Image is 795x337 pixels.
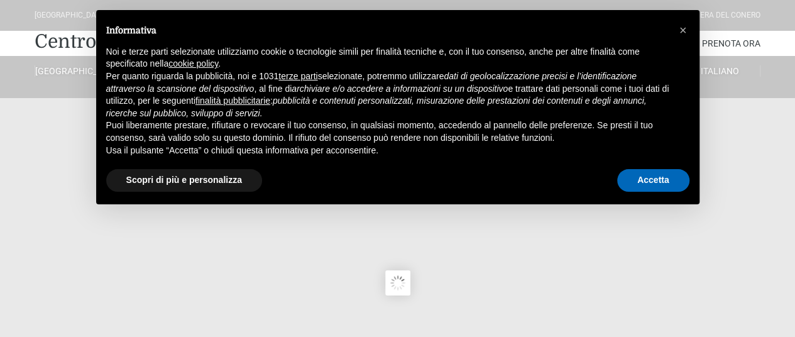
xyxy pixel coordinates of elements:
em: archiviare e/o accedere a informazioni su un dispositivo [292,84,508,94]
a: [GEOGRAPHIC_DATA] [35,65,115,77]
p: Noi e terze parti selezionate utilizziamo cookie o tecnologie simili per finalità tecniche e, con... [106,46,669,70]
div: [GEOGRAPHIC_DATA] [35,9,107,21]
button: finalità pubblicitarie [195,95,270,108]
a: Prenota Ora [702,31,760,56]
button: Scopri di più e personalizza [106,169,262,192]
a: Centro Vacanze De Angelis [35,29,277,54]
div: Riviera Del Conero [687,9,760,21]
em: pubblicità e contenuti personalizzati, misurazione delle prestazioni dei contenuti e degli annunc... [106,96,647,118]
span: Italiano [701,66,739,76]
button: Chiudi questa informativa [673,20,693,40]
p: Puoi liberamente prestare, rifiutare o revocare il tuo consenso, in qualsiasi momento, accedendo ... [106,119,669,144]
a: cookie policy [168,58,218,69]
p: Per quanto riguarda la pubblicità, noi e 1031 selezionate, potremmo utilizzare , al fine di e tra... [106,70,669,119]
em: dati di geolocalizzazione precisi e l’identificazione attraverso la scansione del dispositivo [106,71,637,94]
button: terze parti [278,70,317,83]
button: Accetta [617,169,689,192]
p: Usa il pulsante “Accetta” o chiudi questa informativa per acconsentire. [106,145,669,157]
a: Italiano [680,65,760,77]
h2: Informativa [106,25,669,36]
span: × [679,23,687,37]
